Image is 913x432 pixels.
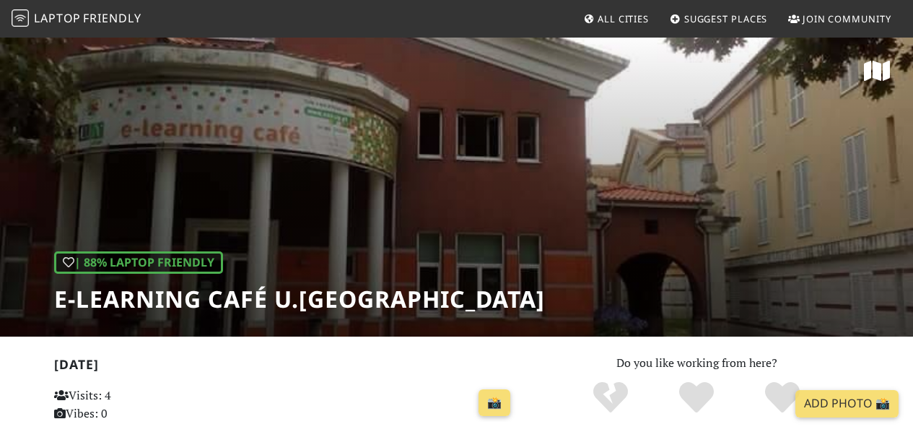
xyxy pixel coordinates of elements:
[654,380,740,416] div: Yes
[795,390,899,418] a: Add Photo 📸
[684,12,768,25] span: Suggest Places
[568,380,654,416] div: No
[739,380,825,416] div: Definitely!
[598,12,649,25] span: All Cities
[782,6,897,32] a: Join Community
[803,12,891,25] span: Join Community
[54,386,197,423] p: Visits: 4 Vibes: 0
[54,285,545,313] h1: e-learning Café U.[GEOGRAPHIC_DATA]
[534,354,860,373] p: Do you like working from here?
[577,6,655,32] a: All Cities
[479,389,510,417] a: 📸
[34,10,81,26] span: Laptop
[12,9,29,27] img: LaptopFriendly
[54,251,223,275] div: | 88% Laptop Friendly
[83,10,141,26] span: Friendly
[12,7,141,32] a: LaptopFriendly LaptopFriendly
[664,6,774,32] a: Suggest Places
[54,357,517,378] h2: [DATE]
